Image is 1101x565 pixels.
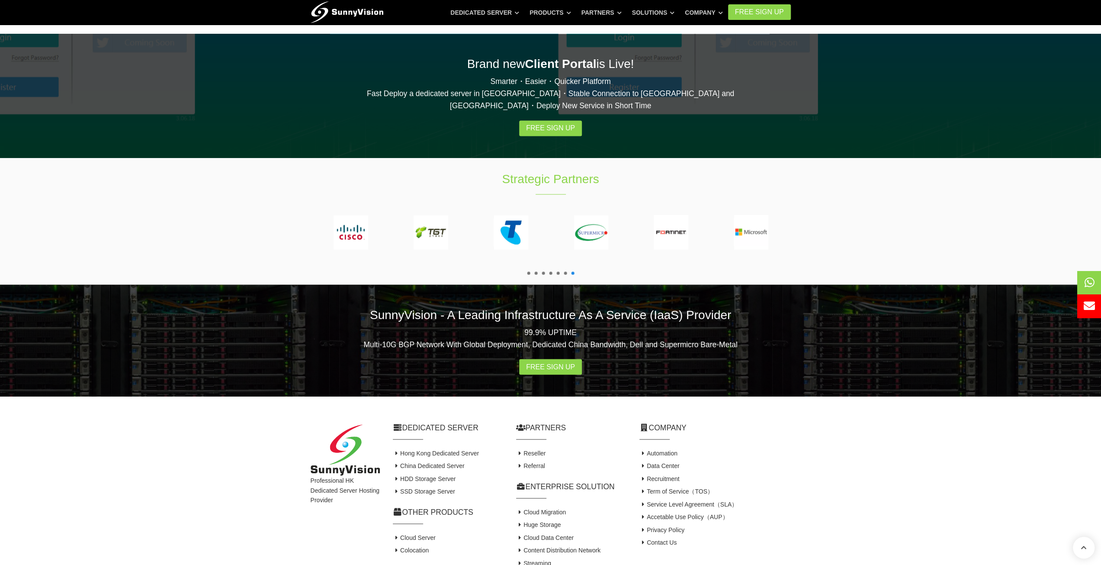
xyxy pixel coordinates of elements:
[311,306,791,323] h2: SunnyVision - A Leading Infrastructure As A Service (IaaS) Provider
[407,171,695,187] h1: Strategic Partners
[639,539,677,546] a: Contact Us
[516,521,561,528] a: Huge Storage
[516,462,545,469] a: Referral
[639,513,729,520] a: Accetable Use Policy（AUP）
[639,475,680,482] a: Recruitment
[516,508,566,515] a: Cloud Migration
[581,5,622,20] a: Partners
[414,215,448,249] img: tgs-150.png
[734,215,768,249] img: microsoft-150.png
[393,488,455,494] a: SSD Storage Server
[393,422,503,433] h2: Dedicated Server
[393,507,503,517] h2: Other Products
[574,215,608,249] img: supermicro-150.png
[654,215,688,249] img: fortinet-150.png
[516,481,626,492] h2: Enterprise Solution
[311,55,791,72] h2: Brand new is Live!
[393,546,429,553] a: Colocation
[311,424,380,476] img: SunnyVision Limited
[494,215,528,249] img: telstra-150.png
[516,534,574,541] a: Cloud Data Center
[393,475,456,482] a: HDD Storage Server
[639,449,677,456] a: Automation
[639,462,680,469] a: Data Center
[516,422,626,433] h2: Partners
[450,5,519,20] a: Dedicated Server
[639,422,791,433] h2: Company
[393,534,436,541] a: Cloud Server
[530,5,571,20] a: Products
[639,500,738,507] a: Service Level Agreement（SLA）
[639,488,713,494] a: Term of Service（TOS）
[393,462,465,469] a: China Dedicated Server
[632,5,674,20] a: Solutions
[311,326,791,350] p: 99.9% UPTIME Multi-10G BGP Network With Global Deployment, Dedicated China Bandwidth, Dell and Su...
[519,359,582,375] a: Free Sign Up
[334,215,368,249] img: cisco-150.png
[516,546,601,553] a: Content Distribution Network
[516,449,546,456] a: Reseller
[519,120,582,136] a: Free Sign Up
[311,75,791,112] p: Smarter・Easier・Quicker Platform Fast Deploy a dedicated server in [GEOGRAPHIC_DATA]・Stable Connec...
[393,449,479,456] a: Hong Kong Dedicated Server
[728,4,791,20] a: FREE Sign Up
[639,526,685,533] a: Privacy Policy
[525,57,596,71] strong: Client Portal
[685,5,723,20] a: Company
